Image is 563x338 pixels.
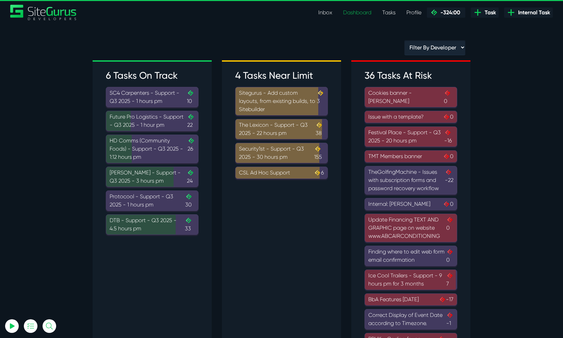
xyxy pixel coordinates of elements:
span: 38 [316,121,324,137]
a: Profile [401,6,427,19]
div: TheGolfingMachine - Issues with subscription forms and password recovery workflow [368,168,453,193]
a: The Lexicon - Support - Q3 2025 - 22 hours pm38 [235,119,328,139]
h3: 36 Tasks At Risk [365,70,457,81]
span: 6 [314,169,324,177]
div: Security1st - Support - Q3 2025 - 30 hours pm [239,145,324,161]
span: 26 [188,137,195,161]
span: 7 [446,272,453,288]
span: Task [482,9,496,17]
span: -324:00 [438,9,460,16]
a: Internal: [PERSON_NAME]0 [365,198,457,210]
a: Sitegurus - Add custom layouts, from existing builds, to Sitebuilder3 [235,87,328,116]
div: HD Comms (Community Foods) - Support - Q3 2025 - 1:12 hours pm [110,137,195,161]
a: TheGolfingMachine - Issues with subscription forms and password recovery workflow-22 [365,166,457,195]
span: -16 [444,128,453,145]
div: Update Financing TEXT AND GRAPHIC page on website www.ABCAIRCONDITIONING [368,216,453,240]
div: The Lexicon - Support - Q3 2025 - 22 hours pm [239,121,324,137]
a: Correct Display of Event Date according to Timezone.-1 [365,309,457,329]
a: Internal Task [504,7,553,18]
div: CSL Ad Hoc Support [239,169,324,177]
div: Issue with a template? [368,113,453,121]
a: Issue with a template?0 [365,111,457,123]
span: -17 [439,295,453,304]
a: Ice Cool Trailers - Support - 9 hours pm for 3 months7 [365,270,457,290]
span: 24 [187,169,195,185]
a: Task [471,7,499,18]
div: Sitegurus - Add custom layouts, from existing builds, to Sitebuilder [239,89,324,113]
span: 30 [185,193,195,209]
div: Internal: [PERSON_NAME] [368,200,453,208]
a: Update Financing TEXT AND GRAPHIC page on website www.ABCAIRCONDITIONING0 [365,214,457,242]
a: Future Pro Logistics - Support - Q3 2025 - 1 hour pm22 [106,111,198,131]
a: SC4 Carpenters - Support - Q3 2025 - 1 hours pm10 [106,87,198,107]
span: Internal Task [515,9,550,17]
span: -22 [445,168,453,193]
a: Finding where to edit web form email confirmation0 [365,246,457,266]
span: 155 [314,145,324,161]
div: Festival Place - Support - Q3 2025 - 20 hours pm [368,128,453,145]
span: 3 [317,89,324,113]
span: 0 [446,216,453,240]
div: TMT Members banner [368,152,453,160]
div: SC4 Carpenters - Support - Q3 2025 - 1 hours pm [110,89,195,105]
img: Sitegurus Logo [10,5,77,20]
div: Protocool - Support - Q3 2025 - 1 hours pm [110,193,195,209]
span: 10 [187,89,195,105]
div: Finding where to edit web form email confirmation [368,248,453,264]
div: Future Pro Logistics - Support - Q3 2025 - 1 hour pm [110,113,195,129]
a: Security1st - Support - Q3 2025 - 30 hours pm155 [235,143,328,163]
a: Dashboard [338,6,377,19]
a: HD Comms (Community Foods) - Support - Q3 2025 - 1:12 hours pm26 [106,135,198,163]
a: Protocool - Support - Q3 2025 - 1 hours pm30 [106,190,198,211]
span: 0 [446,248,453,264]
a: Inbox [313,6,338,19]
span: 0 [443,200,453,208]
div: [PERSON_NAME] - Support - Q3 2025 - 3 hours pm [110,169,195,185]
div: BbA Features [DATE] [368,295,453,304]
a: SiteGurus [10,5,77,20]
a: DTB - Support - Q3 2025 - 4.5 hours pm33 [106,214,198,235]
span: 0 [444,89,453,105]
div: Correct Display of Event Date according to Timezone. [368,311,453,327]
span: 0 [443,113,453,121]
div: Ice Cool Trailers - Support - 9 hours pm for 3 months [368,272,453,288]
a: -324:00 [427,7,465,18]
a: [PERSON_NAME] - Support - Q3 2025 - 3 hours pm24 [106,167,198,187]
span: 22 [187,113,195,129]
h3: 4 Tasks Near Limit [235,70,328,81]
div: DTB - Support - Q3 2025 - 4.5 hours pm [110,216,195,233]
span: -1 [446,311,453,327]
span: 0 [443,152,453,160]
div: Cookies banner - [PERSON_NAME] [368,89,453,105]
a: Tasks [377,6,401,19]
a: CSL Ad Hoc Support6 [235,167,328,179]
a: Festival Place - Support - Q3 2025 - 20 hours pm-16 [365,126,457,147]
span: 33 [185,216,195,233]
a: TMT Members banner0 [365,150,457,163]
a: Cookies banner - [PERSON_NAME]0 [365,87,457,107]
a: BbA Features [DATE]-17 [365,293,457,306]
h3: 6 Tasks On Track [106,70,198,81]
